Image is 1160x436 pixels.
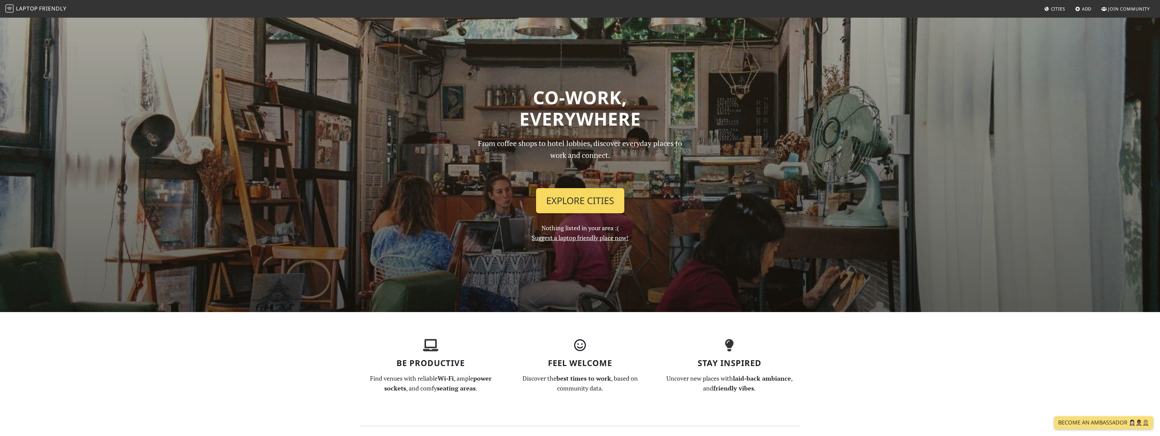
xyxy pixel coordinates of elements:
a: Add [1072,3,1094,15]
p: Uncover new places with , and . [659,374,800,393]
img: LaptopFriendly [5,4,14,13]
span: Join Community [1108,6,1150,12]
p: Find venues with reliable , ample , and comfy . [360,374,501,393]
a: LaptopFriendly LaptopFriendly [5,3,67,15]
a: Join Community [1099,3,1153,15]
a: Explore Cities [536,188,624,213]
a: Suggest a laptop friendly place now! [532,234,628,242]
p: Discover the , based on community data. [510,374,651,393]
h3: Stay Inspired [659,358,800,368]
strong: power sockets [384,374,492,392]
strong: Wi-Fi [438,374,454,382]
span: Laptop [16,5,38,12]
h3: Be Productive [360,358,501,368]
strong: friendly vibes [713,384,754,392]
a: Cities [1042,3,1068,15]
p: From coffee shops to hotel lobbies, discover everyday places to work and connect. [472,138,688,183]
h1: Co-work, Everywhere [360,87,800,130]
a: Become an Ambassador 🤵🏻‍♀️🤵🏾‍♂️🤵🏼‍♀️ [1054,416,1153,429]
strong: seating areas [437,384,476,392]
span: Add [1082,6,1092,12]
strong: best times to work [556,374,611,382]
h3: Feel Welcome [510,358,651,368]
span: Cities [1051,6,1065,12]
strong: laid-back ambiance [733,374,791,382]
div: Nothing listed in your area :( [468,138,692,242]
span: Friendly [39,5,66,12]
